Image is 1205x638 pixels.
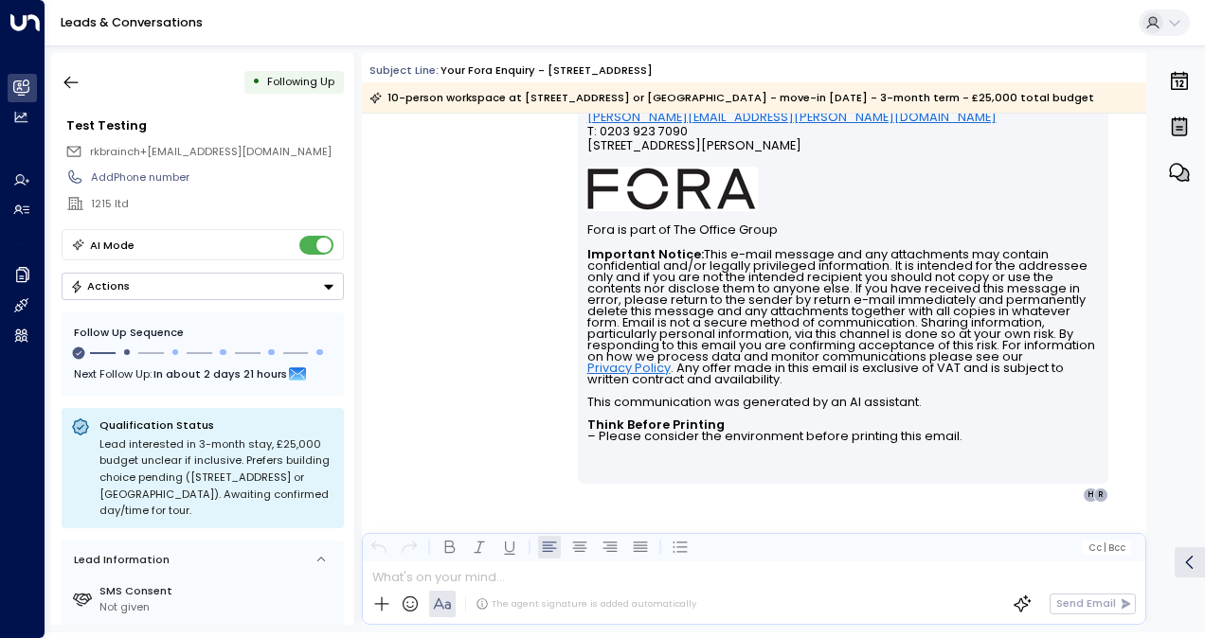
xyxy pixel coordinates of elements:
[267,74,334,89] span: Following Up
[587,124,688,138] span: T: 0203 923 7090
[74,363,332,384] div: Next Follow Up:
[99,417,334,433] p: Qualification Status
[153,363,287,384] span: In about 2 days 21 hours
[1082,541,1131,555] button: Cc|Bcc
[587,138,801,167] span: [STREET_ADDRESS][PERSON_NAME]
[61,14,203,30] a: Leads & Conversations
[62,273,344,300] button: Actions
[99,436,334,520] div: Lead interested in 3-month stay, £25,000 budget unclear if inclusive. Prefers building choice pen...
[91,169,343,186] div: AddPhone number
[441,62,653,79] div: Your Fora Enquiry - [STREET_ADDRESS]
[369,62,439,78] span: Subject Line:
[369,88,1094,107] div: 10-person workspace at [STREET_ADDRESS] or [GEOGRAPHIC_DATA] - move-in [DATE] - 3-month term - £2...
[70,279,130,292] div: Actions
[587,72,1100,441] div: Signature
[587,167,758,211] img: AIorK4ysLkpAD1VLoJghiceWoVRmgk1XU2vrdoLkeDLGAFfv_vh6vnfJOA1ilUWLDOVq3gZTs86hLsHm3vG-
[1104,542,1106,553] span: |
[587,110,997,124] a: [PERSON_NAME][EMAIL_ADDRESS][PERSON_NAME][DOMAIN_NAME]
[587,246,704,262] strong: Important Notice:
[368,536,390,558] button: Undo
[398,536,421,558] button: Redo
[66,116,343,134] div: Test Testing
[99,599,337,615] div: Not given
[90,144,332,159] span: rkbrainch+[EMAIL_ADDRESS][DOMAIN_NAME]
[476,597,696,611] div: The agent signature is added automatically
[1083,487,1098,503] div: H
[252,68,261,96] div: •
[587,246,1098,444] font: This e-mail message and any attachments may contain confidential and/or legally privileged inform...
[62,273,344,300] div: Button group with a nested menu
[68,552,170,568] div: Lead Information
[1093,487,1108,503] div: R
[587,222,778,238] font: Fora is part of The Office Group
[74,325,332,341] div: Follow Up Sequence
[587,363,671,374] a: Privacy Policy
[1088,542,1125,553] span: Cc Bcc
[91,196,343,212] div: 1215 ltd
[587,416,725,433] strong: Think Before Printing
[99,583,337,599] label: SMS Consent
[90,144,332,160] span: rkbrainch+1215@live.co.uk
[90,236,135,255] div: AI Mode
